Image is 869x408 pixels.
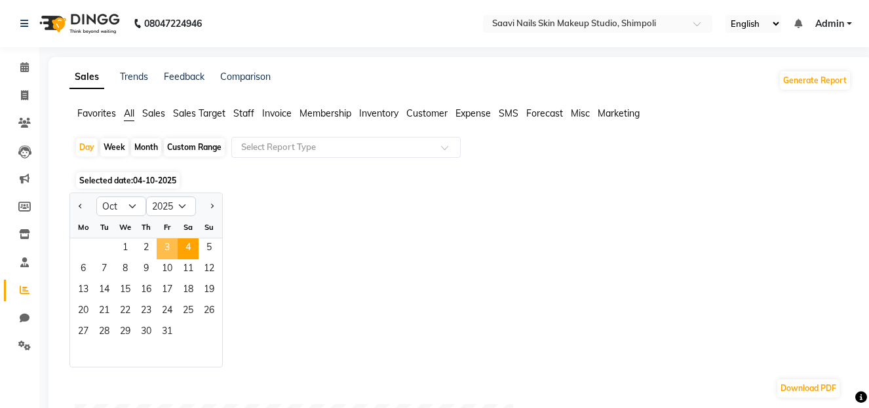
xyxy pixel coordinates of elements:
[199,238,220,259] span: 5
[199,301,220,322] span: 26
[173,107,225,119] span: Sales Target
[94,217,115,238] div: Tu
[133,176,176,185] span: 04-10-2025
[780,71,850,90] button: Generate Report
[136,322,157,343] div: Thursday, October 30, 2025
[157,217,178,238] div: Fr
[115,280,136,301] div: Wednesday, October 15, 2025
[96,196,146,216] select: Select month
[69,65,104,89] a: Sales
[73,301,94,322] span: 20
[164,71,204,83] a: Feedback
[73,322,94,343] div: Monday, October 27, 2025
[136,238,157,259] div: Thursday, October 2, 2025
[73,301,94,322] div: Monday, October 20, 2025
[164,138,225,157] div: Custom Range
[94,301,115,322] span: 21
[136,259,157,280] span: 9
[94,280,115,301] span: 14
[178,280,199,301] div: Saturday, October 18, 2025
[136,259,157,280] div: Thursday, October 9, 2025
[359,107,398,119] span: Inventory
[136,301,157,322] span: 23
[94,280,115,301] div: Tuesday, October 14, 2025
[157,322,178,343] span: 31
[178,259,199,280] span: 11
[262,107,292,119] span: Invoice
[136,280,157,301] div: Thursday, October 16, 2025
[94,259,115,280] div: Tuesday, October 7, 2025
[73,259,94,280] span: 6
[178,280,199,301] span: 18
[455,107,491,119] span: Expense
[76,172,180,189] span: Selected date:
[157,259,178,280] div: Friday, October 10, 2025
[77,107,116,119] span: Favorites
[136,280,157,301] span: 16
[199,280,220,301] span: 19
[157,280,178,301] div: Friday, October 17, 2025
[199,238,220,259] div: Sunday, October 5, 2025
[178,301,199,322] div: Saturday, October 25, 2025
[178,259,199,280] div: Saturday, October 11, 2025
[75,196,86,217] button: Previous month
[178,238,199,259] span: 4
[199,259,220,280] div: Sunday, October 12, 2025
[220,71,271,83] a: Comparison
[199,301,220,322] div: Sunday, October 26, 2025
[115,238,136,259] div: Wednesday, October 1, 2025
[199,217,220,238] div: Su
[94,322,115,343] div: Tuesday, October 28, 2025
[206,196,217,217] button: Next month
[136,238,157,259] span: 2
[115,301,136,322] div: Wednesday, October 22, 2025
[777,379,840,398] button: Download PDF
[178,217,199,238] div: Sa
[571,107,590,119] span: Misc
[115,259,136,280] span: 8
[146,196,196,216] select: Select year
[815,17,844,31] span: Admin
[115,238,136,259] span: 1
[199,259,220,280] span: 12
[157,238,178,259] div: Friday, October 3, 2025
[94,301,115,322] div: Tuesday, October 21, 2025
[598,107,640,119] span: Marketing
[115,280,136,301] span: 15
[73,259,94,280] div: Monday, October 6, 2025
[120,71,148,83] a: Trends
[299,107,351,119] span: Membership
[115,217,136,238] div: We
[73,280,94,301] span: 13
[178,301,199,322] span: 25
[73,217,94,238] div: Mo
[100,138,128,157] div: Week
[526,107,563,119] span: Forecast
[136,301,157,322] div: Thursday, October 23, 2025
[178,238,199,259] div: Saturday, October 4, 2025
[157,280,178,301] span: 17
[157,301,178,322] span: 24
[406,107,448,119] span: Customer
[157,301,178,322] div: Friday, October 24, 2025
[115,322,136,343] div: Wednesday, October 29, 2025
[33,5,123,42] img: logo
[136,217,157,238] div: Th
[157,259,178,280] span: 10
[115,322,136,343] span: 29
[73,322,94,343] span: 27
[233,107,254,119] span: Staff
[157,322,178,343] div: Friday, October 31, 2025
[144,5,202,42] b: 08047224946
[142,107,165,119] span: Sales
[76,138,98,157] div: Day
[115,301,136,322] span: 22
[499,107,518,119] span: SMS
[157,238,178,259] span: 3
[124,107,134,119] span: All
[136,322,157,343] span: 30
[131,138,161,157] div: Month
[94,322,115,343] span: 28
[115,259,136,280] div: Wednesday, October 8, 2025
[94,259,115,280] span: 7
